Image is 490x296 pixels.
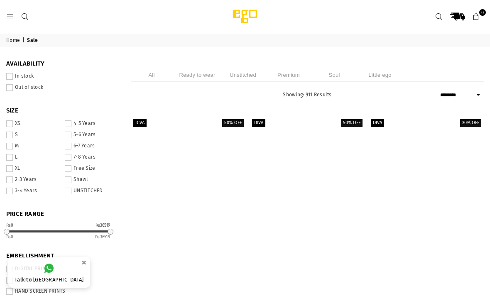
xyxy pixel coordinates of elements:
a: Search [431,9,446,24]
a: Menu [2,13,17,20]
label: 7-8 Years [65,154,118,161]
span: SIZE [6,107,118,115]
label: 6-7 Years [65,143,118,149]
li: Premium [268,68,309,82]
span: Showing: 911 Results [283,92,331,98]
ins: 36519 [95,235,110,240]
a: 0 [469,9,484,24]
ins: 0 [6,235,14,240]
div: ₨36519 [96,223,110,228]
a: Flower Arch 2 piece [369,117,483,289]
a: Pop 2 piece [250,117,365,289]
label: 50% off [341,119,363,127]
label: 5-6 Years [65,132,118,138]
label: XL [6,165,60,172]
li: Unstitched [222,68,264,82]
label: Free Size [65,165,118,172]
a: Talk to [GEOGRAPHIC_DATA] [8,257,90,288]
label: DIGITAL PRINTS [6,266,118,272]
a: Home [6,37,21,44]
span: | [22,37,26,44]
label: 2-3 Years [6,176,60,183]
label: 4-5 Years [65,120,118,127]
span: Availability [6,60,118,68]
button: × [79,256,89,269]
span: 0 [479,9,486,16]
span: EMBELLISHMENT [6,252,118,260]
li: Ready to wear [176,68,218,82]
img: Ego [210,8,280,25]
label: Diva [133,119,147,127]
label: M [6,143,60,149]
label: XS [6,120,60,127]
li: All [131,68,172,82]
label: S [6,132,60,138]
li: Soul [314,68,355,82]
li: Little ego [359,68,401,82]
label: Shawl [65,176,118,183]
a: Search [17,13,32,20]
label: 50% off [222,119,244,127]
div: ₨0 [6,223,14,228]
a: Copper 2 piece [131,117,246,289]
label: L [6,154,60,161]
span: Sale [27,37,39,44]
label: EMBROIDERY [6,277,118,284]
label: 30% off [460,119,481,127]
span: PRICE RANGE [6,210,118,218]
label: Diva [371,119,384,127]
label: HAND SCREEN PRINTS [6,288,118,295]
label: 3-4 Years [6,188,60,194]
label: Diva [252,119,265,127]
label: In stock [6,73,118,80]
label: UNSTITCHED [65,188,118,194]
label: Out of stock [6,84,118,91]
